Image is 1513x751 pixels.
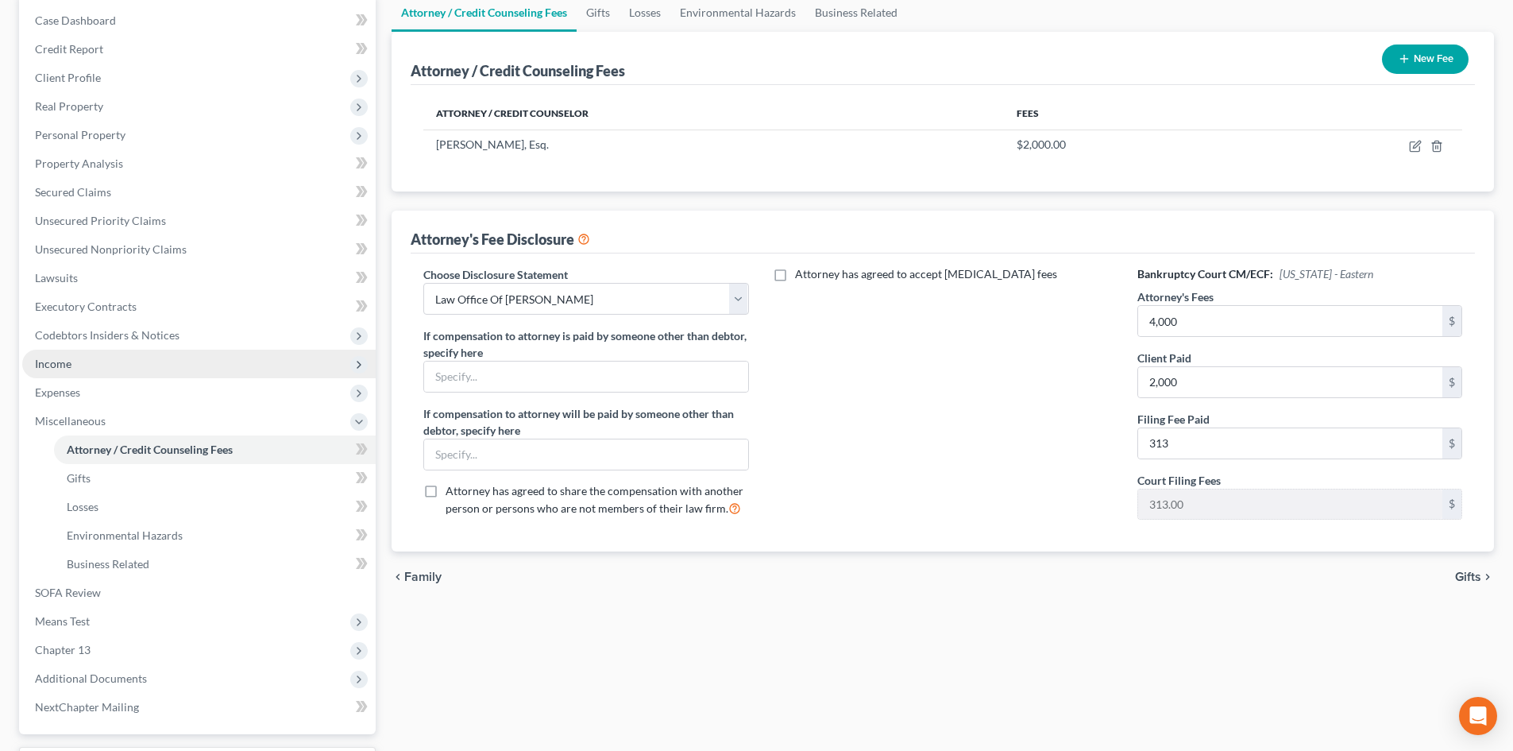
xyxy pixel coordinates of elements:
[35,14,116,27] span: Case Dashboard
[35,242,187,256] span: Unsecured Nonpriority Claims
[1455,571,1494,583] button: Gifts chevron_right
[35,214,166,227] span: Unsecured Priority Claims
[35,157,123,170] span: Property Analysis
[35,185,111,199] span: Secured Claims
[1459,697,1497,735] div: Open Intercom Messenger
[35,357,71,370] span: Income
[1137,266,1462,282] h6: Bankruptcy Court CM/ECF:
[35,414,106,428] span: Miscellaneous
[22,6,376,35] a: Case Dashboard
[1442,306,1461,336] div: $
[35,71,101,84] span: Client Profile
[1481,571,1494,583] i: chevron_right
[1137,472,1221,489] label: Court Filing Fees
[1138,490,1442,520] input: 0.00
[392,571,404,583] i: chevron_left
[411,61,625,80] div: Attorney / Credit Counseling Fees
[1137,350,1191,366] label: Client Paid
[1382,45,1469,74] button: New Fee
[436,107,589,119] span: Attorney / Credit Counselor
[795,267,1057,281] span: Attorney has agreed to accept [MEDICAL_DATA] fees
[411,230,590,249] div: Attorney's Fee Disclosure
[1137,411,1210,428] label: Filing Fee Paid
[1138,306,1442,336] input: 0.00
[54,436,376,464] a: Attorney / Credit Counseling Fees
[423,327,748,361] label: If compensation to attorney is paid by someone other than debtor, specify here
[35,328,179,342] span: Codebtors Insiders & Notices
[1137,288,1214,305] label: Attorney's Fees
[1279,267,1373,281] span: [US_STATE] - Eastern
[22,207,376,235] a: Unsecured Priority Claims
[35,586,101,599] span: SOFA Review
[424,439,747,470] input: Specify...
[67,443,233,456] span: Attorney / Credit Counseling Fees
[22,264,376,292] a: Lawsuits
[35,643,91,656] span: Chapter 13
[404,571,442,583] span: Family
[35,614,90,628] span: Means Test
[423,405,748,439] label: If compensation to attorney will be paid by someone other than debtor, specify here
[35,672,147,685] span: Additional Documents
[1442,490,1461,520] div: $
[1455,571,1481,583] span: Gifts
[1442,428,1461,459] div: $
[446,484,743,515] span: Attorney has agreed to share the compensation with another person or persons who are not members ...
[67,557,149,571] span: Business Related
[54,464,376,493] a: Gifts
[67,471,91,485] span: Gifts
[392,571,442,583] button: chevron_left Family
[67,528,183,542] span: Environmental Hazards
[1442,367,1461,397] div: $
[22,35,376,64] a: Credit Report
[35,271,78,285] span: Lawsuits
[22,149,376,178] a: Property Analysis
[35,99,103,113] span: Real Property
[436,137,549,151] span: [PERSON_NAME], Esq.
[35,300,137,313] span: Executory Contracts
[1017,137,1066,151] span: $2,000.00
[1017,107,1039,119] span: Fees
[35,42,103,56] span: Credit Report
[67,500,98,513] span: Losses
[54,493,376,521] a: Losses
[22,579,376,607] a: SOFA Review
[22,292,376,321] a: Executory Contracts
[1138,367,1442,397] input: 0.00
[54,521,376,550] a: Environmental Hazards
[423,266,568,283] label: Choose Disclosure Statement
[35,385,80,399] span: Expenses
[1138,428,1442,459] input: 0.00
[35,700,139,714] span: NextChapter Mailing
[35,128,125,141] span: Personal Property
[54,550,376,579] a: Business Related
[22,693,376,722] a: NextChapter Mailing
[424,362,747,392] input: Specify...
[22,235,376,264] a: Unsecured Nonpriority Claims
[22,178,376,207] a: Secured Claims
